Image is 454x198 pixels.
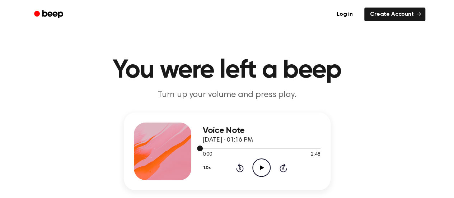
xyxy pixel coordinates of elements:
span: 2:48 [311,151,320,158]
span: [DATE] · 01:16 PM [203,137,253,143]
a: Log in [329,6,360,23]
p: Turn up your volume and press play. [89,89,365,101]
button: 1.0x [203,162,214,174]
span: 0:00 [203,151,212,158]
a: Create Account [364,8,425,21]
a: Beep [29,8,70,22]
h3: Voice Note [203,126,320,135]
h1: You were left a beep [43,57,411,83]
